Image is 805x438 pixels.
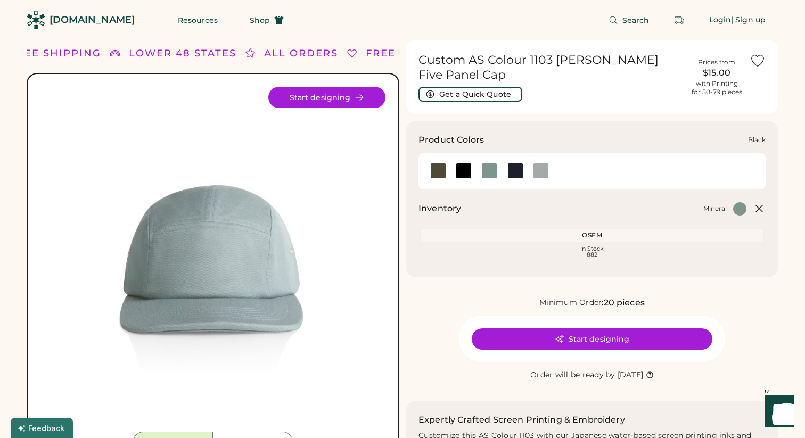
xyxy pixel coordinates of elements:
[596,10,662,31] button: Search
[366,46,457,61] div: FREE SHIPPING
[618,370,644,381] div: [DATE]
[748,136,766,144] div: Black
[129,46,236,61] div: LOWER 48 STATES
[418,53,684,82] h1: Custom AS Colour 1103 [PERSON_NAME] Five Panel Cap
[754,390,800,436] iframe: Front Chat
[530,370,615,381] div: Order will be ready by
[418,202,461,215] h2: Inventory
[418,134,484,146] h3: Product Colors
[731,15,766,26] div: | Sign up
[268,87,385,108] button: Start designing
[237,10,297,31] button: Shop
[264,46,338,61] div: ALL ORDERS
[709,15,732,26] div: Login
[703,204,727,213] div: Mineral
[40,87,385,432] img: 1103 - Mineral Front Image
[690,67,743,79] div: $15.00
[27,11,45,29] img: Rendered Logo - Screens
[698,58,735,67] div: Prices from
[250,16,270,24] span: Shop
[423,231,761,239] div: OSFM
[472,328,712,350] button: Start designing
[692,79,742,96] div: with Printing for 50-79 pieces
[604,296,645,309] div: 20 pieces
[539,297,604,308] div: Minimum Order:
[50,13,135,27] div: [DOMAIN_NAME]
[40,87,385,432] div: 1103 Style Image
[622,16,650,24] span: Search
[418,87,522,102] button: Get a Quick Quote
[423,246,761,258] div: In Stock 882
[669,10,690,31] button: Retrieve an order
[10,46,101,61] div: FREE SHIPPING
[165,10,231,31] button: Resources
[418,414,625,426] h2: Expertly Crafted Screen Printing & Embroidery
